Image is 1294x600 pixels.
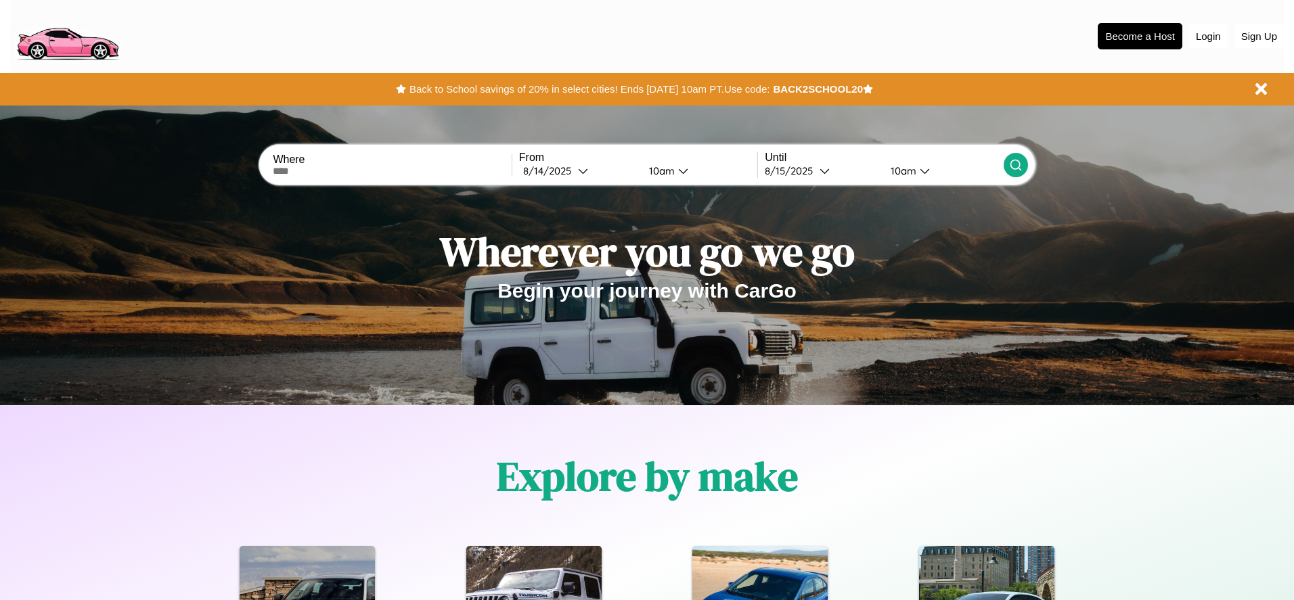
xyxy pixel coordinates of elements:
label: Until [765,152,1003,164]
div: 8 / 14 / 2025 [523,164,578,177]
h1: Explore by make [497,448,798,504]
div: 10am [642,164,678,177]
button: Back to School savings of 20% in select cities! Ends [DATE] 10am PT.Use code: [406,80,773,99]
div: 10am [884,164,920,177]
b: BACK2SCHOOL20 [773,83,863,95]
button: 10am [638,164,757,178]
button: Login [1189,24,1228,49]
img: logo [10,7,125,64]
div: 8 / 15 / 2025 [765,164,820,177]
button: Sign Up [1234,24,1284,49]
button: 8/14/2025 [519,164,638,178]
label: From [519,152,757,164]
button: 10am [880,164,1003,178]
label: Where [273,154,511,166]
button: Become a Host [1098,23,1182,49]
